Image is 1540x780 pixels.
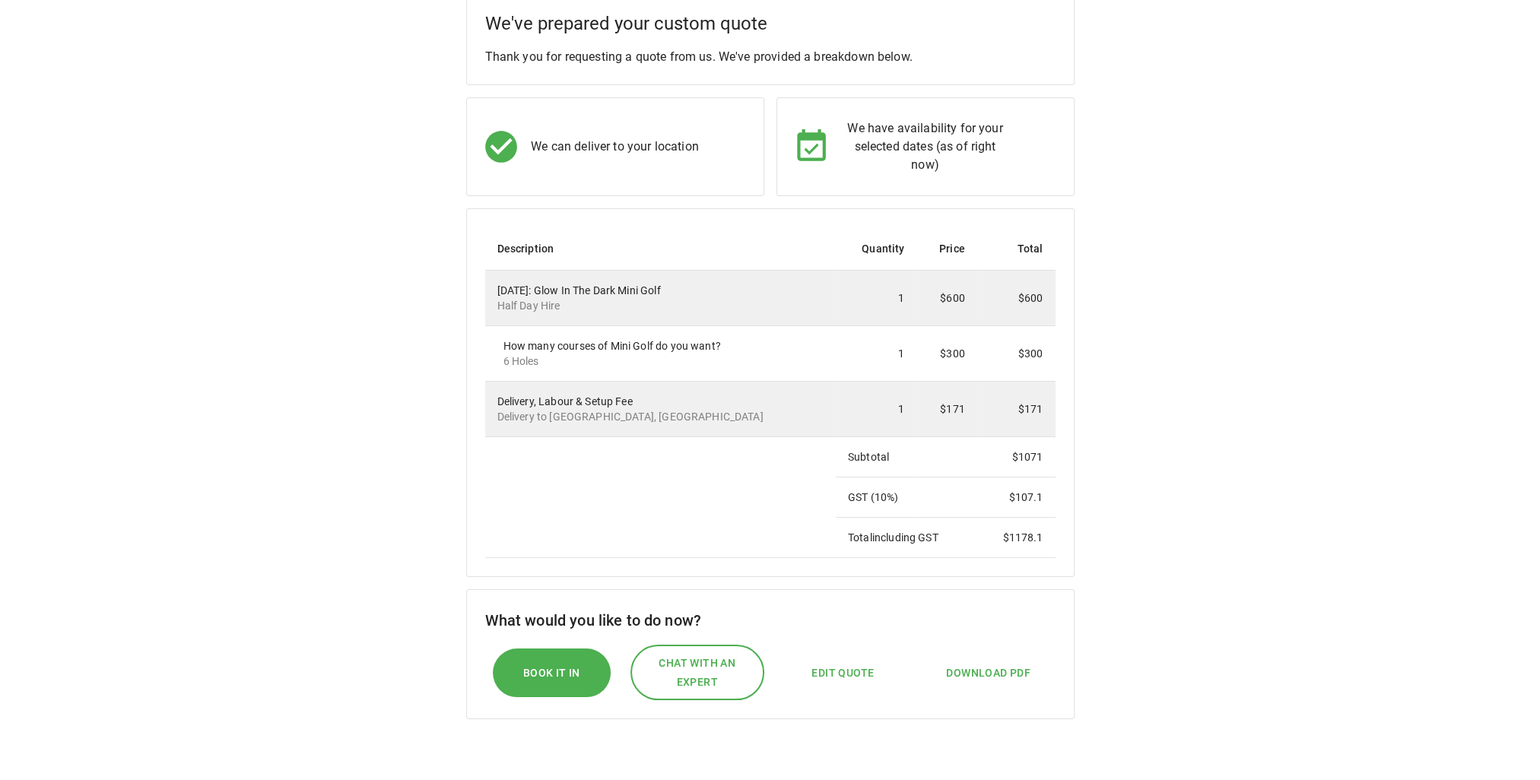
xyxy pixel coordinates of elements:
[977,227,1056,271] th: Total
[485,227,836,271] th: Description
[977,518,1056,558] td: $ 1178.1
[836,437,977,477] td: Subtotal
[977,437,1056,477] td: $ 1071
[916,271,976,326] td: $600
[503,338,824,369] div: How many courses of Mini Golf do you want?
[916,326,976,382] td: $300
[497,283,824,313] div: [DATE]: Glow In The Dark Mini Golf
[916,227,976,271] th: Price
[491,648,611,698] button: Book it In
[916,382,976,437] td: $171
[796,656,889,690] button: Edit Quote
[522,663,581,682] span: Book it In
[977,326,1056,382] td: $300
[977,382,1056,437] td: $171
[485,608,1056,633] h6: What would you like to do now?
[836,477,977,518] td: GST ( 10 %)
[836,271,916,326] td: 1
[485,11,1056,36] h5: We've prepared your custom quote
[977,271,1056,326] td: $600
[485,48,1056,66] p: Thank you for requesting a quote from us. We've provided a breakdown below.
[811,664,874,683] span: Edit Quote
[836,326,916,382] td: 1
[836,227,916,271] th: Quantity
[630,645,764,700] button: Chat with an expert
[497,298,824,313] p: Half Day Hire
[497,394,824,424] div: Delivery, Labour & Setup Fee
[836,518,977,558] td: Total including GST
[840,119,1010,174] p: We have availability for your selected dates (as of right now)
[647,654,748,691] span: Chat with an expert
[931,656,1046,690] button: Download PDF
[946,664,1030,683] span: Download PDF
[503,354,824,369] p: 6 Holes
[836,382,916,437] td: 1
[497,409,824,424] p: Delivery to [GEOGRAPHIC_DATA], [GEOGRAPHIC_DATA]
[531,138,699,156] p: We can deliver to your location
[977,477,1056,518] td: $ 107.1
